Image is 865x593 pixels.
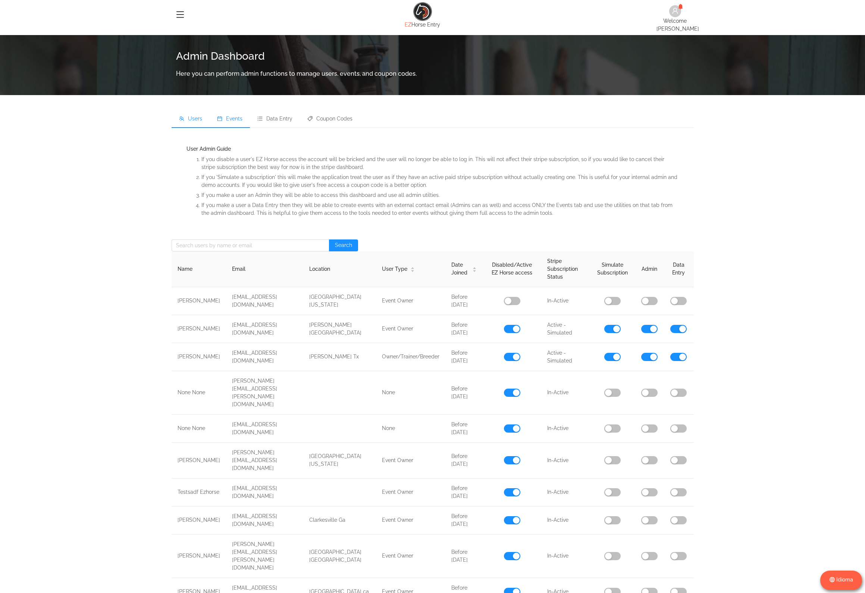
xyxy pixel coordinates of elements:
[178,266,192,272] span: Name
[382,265,407,273] span: User Type
[172,415,226,443] td: None None
[678,4,683,9] i: icon: bell
[541,415,589,443] td: In-Active
[201,156,679,171] li: If you disable a user's EZ Horse access the account will be bricked and the user will no longer b...
[303,343,376,371] td: [PERSON_NAME] Tx
[201,173,679,189] li: If you 'Simulate a subscription' this will make the application treat the user as if they have an...
[232,266,245,272] span: Email
[201,191,679,199] li: If you make a user an Admin they will be able to access this dashboard and use all admin utilties.
[541,506,589,534] td: In-Active
[672,7,678,14] i: icon: user
[825,576,857,584] h4: Idioma
[303,506,376,534] td: Clarkesville Ga
[541,479,589,506] td: In-Active
[410,266,414,268] i: icon: caret-up
[226,287,303,315] td: [EMAIL_ADDRESS][DOMAIN_NAME]
[445,287,483,315] td: Before [DATE]
[250,110,300,128] li: Data Entry
[376,415,445,443] td: None
[257,116,263,121] i: icon: unordered-list
[303,443,376,479] td: [GEOGRAPHIC_DATA][US_STATE]
[303,315,376,343] td: [PERSON_NAME] [GEOGRAPHIC_DATA]
[226,315,303,343] td: [EMAIL_ADDRESS][DOMAIN_NAME]
[445,371,483,415] td: Before [DATE]
[187,145,679,153] h4: User Admin Guide
[217,116,222,121] i: icon: calendar
[172,110,210,128] li: Users
[445,534,483,578] td: Before [DATE]
[176,69,417,79] h3: Here you can perform admin functions to manage users, events, and coupon codes.
[400,2,445,33] a: ez horse logoEZHorse Entry
[541,315,589,343] td: Active - Simulated
[303,534,376,578] td: [GEOGRAPHIC_DATA] [GEOGRAPHIC_DATA]
[541,443,589,479] td: In-Active
[672,262,685,276] span: Data Entry
[376,506,445,534] td: Event Owner
[329,239,358,251] button: Search
[226,443,303,479] td: [PERSON_NAME][EMAIL_ADDRESS][DOMAIN_NAME]
[300,110,360,128] li: Coupon Codes
[376,343,445,371] td: Owner/Trainer/Breeder
[445,479,483,506] td: Before [DATE]
[226,415,303,443] td: [EMAIL_ADDRESS][DOMAIN_NAME]
[541,371,589,415] td: In-Active
[172,534,226,578] td: [PERSON_NAME]
[445,415,483,443] td: Before [DATE]
[226,506,303,534] td: [EMAIL_ADDRESS][DOMAIN_NAME]
[307,116,313,121] i: icon: tag
[410,269,414,271] i: icon: caret-down
[376,371,445,415] td: None
[201,201,679,217] li: If you make a user a Data Entry then they will be able to create events with an external contact ...
[400,21,445,29] p: Horse Entry
[172,315,226,343] td: [PERSON_NAME]
[376,534,445,578] td: Event Owner
[226,343,303,371] td: [EMAIL_ADDRESS][DOMAIN_NAME]
[226,534,303,578] td: [PERSON_NAME][EMAIL_ADDRESS][PERSON_NAME][DOMAIN_NAME]
[176,48,417,64] h1: Admin Dashboard
[226,371,303,415] td: [PERSON_NAME][EMAIL_ADDRESS][PERSON_NAME][DOMAIN_NAME]
[172,371,226,415] td: None None
[492,262,532,276] span: Disabled/Active EZ Horse access
[172,287,226,315] td: [PERSON_NAME]
[179,116,184,121] i: icon: team
[172,479,226,506] td: Testsadf Ezhorse
[541,287,589,315] td: In-Active
[830,577,835,582] i: icon: global
[656,17,694,33] p: Welcome [PERSON_NAME]
[405,22,411,28] span: EZ
[445,343,483,371] td: Before [DATE]
[210,110,250,128] li: Events
[472,266,477,271] div: Sort
[473,266,477,268] i: icon: caret-up
[172,239,329,251] input: Search users by name or email
[541,343,589,371] td: Active - Simulated
[376,479,445,506] td: Event Owner
[226,479,303,506] td: [EMAIL_ADDRESS][DOMAIN_NAME]
[597,262,628,276] span: Simulate Subscription
[172,506,226,534] td: [PERSON_NAME]
[541,534,589,578] td: In-Active
[176,10,184,19] i: icon: menu
[445,506,483,534] td: Before [DATE]
[303,287,376,315] td: [GEOGRAPHIC_DATA] [US_STATE]
[309,266,330,272] span: Location
[172,343,226,371] td: [PERSON_NAME]
[376,287,445,315] td: Event Owner
[413,2,432,21] img: ez horse logo
[445,443,483,479] td: Before [DATE]
[172,443,226,479] td: [PERSON_NAME]
[547,258,578,280] span: Stripe Subscription Status
[451,261,470,277] span: Date Joined
[376,443,445,479] td: Event Owner
[376,315,445,343] td: Event Owner
[642,266,657,272] span: Admin
[410,266,415,271] div: Sort
[445,315,483,343] td: Before [DATE]
[473,269,477,271] i: icon: caret-down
